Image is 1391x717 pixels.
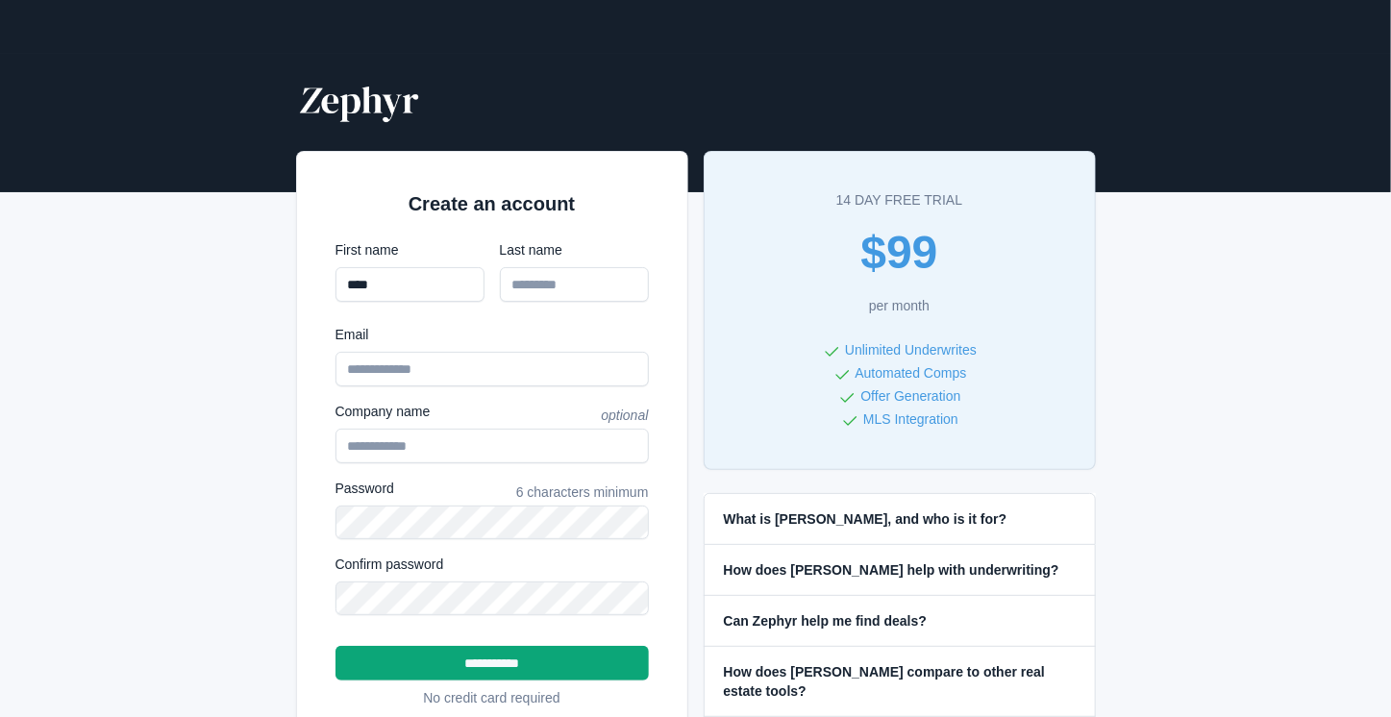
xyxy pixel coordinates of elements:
[743,384,1056,408] li: Offer Generation
[335,688,649,707] p: No credit card required
[743,408,1056,431] li: MLS Integration
[724,560,1059,580] h4: How does [PERSON_NAME] help with underwriting?
[335,402,431,421] label: Company name
[335,190,649,217] h2: Create an account
[743,225,1056,281] div: $99
[335,325,649,344] label: Email
[743,338,1056,361] li: Unlimited Underwrites
[335,479,394,498] label: Password
[601,408,648,423] i: optional
[743,296,1056,315] p: per month
[724,611,928,630] h4: Can Zephyr help me find deals?
[335,240,484,260] label: First name
[724,662,1076,701] h4: How does [PERSON_NAME] compare to other real estate tools?
[743,361,1056,384] li: Automated Comps
[724,509,1007,529] h4: What is [PERSON_NAME], and who is it for?
[335,555,649,574] label: Confirm password
[516,482,649,502] span: 6 characters minimum
[743,190,1056,210] div: 14 day free trial
[296,77,423,123] img: Zephyr Logo
[500,240,649,260] label: Last name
